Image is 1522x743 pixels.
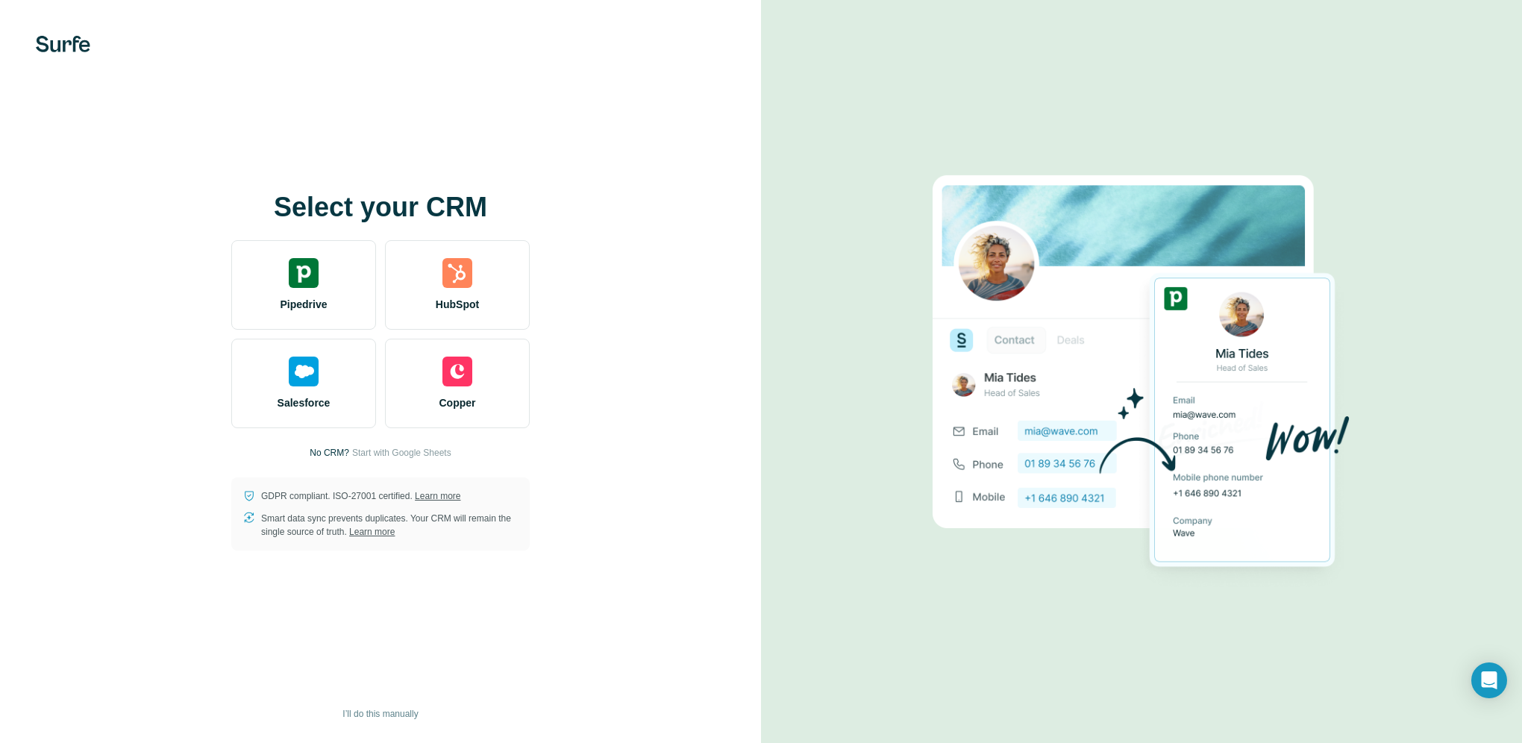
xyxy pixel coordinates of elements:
span: Salesforce [278,395,331,410]
img: Surfe's logo [36,36,90,52]
a: Learn more [349,527,395,537]
p: Smart data sync prevents duplicates. Your CRM will remain the single source of truth. [261,512,518,539]
button: Start with Google Sheets [352,446,451,460]
div: Open Intercom Messenger [1471,662,1507,698]
img: PIPEDRIVE image [933,150,1350,593]
span: Pipedrive [280,297,327,312]
img: salesforce's logo [289,357,319,386]
span: Copper [439,395,476,410]
h1: Select your CRM [231,192,530,222]
p: No CRM? [310,446,349,460]
span: HubSpot [436,297,479,312]
img: pipedrive's logo [289,258,319,288]
button: I’ll do this manually [332,703,428,725]
img: copper's logo [442,357,472,386]
span: I’ll do this manually [342,707,418,721]
a: Learn more [415,491,460,501]
img: hubspot's logo [442,258,472,288]
p: GDPR compliant. ISO-27001 certified. [261,489,460,503]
